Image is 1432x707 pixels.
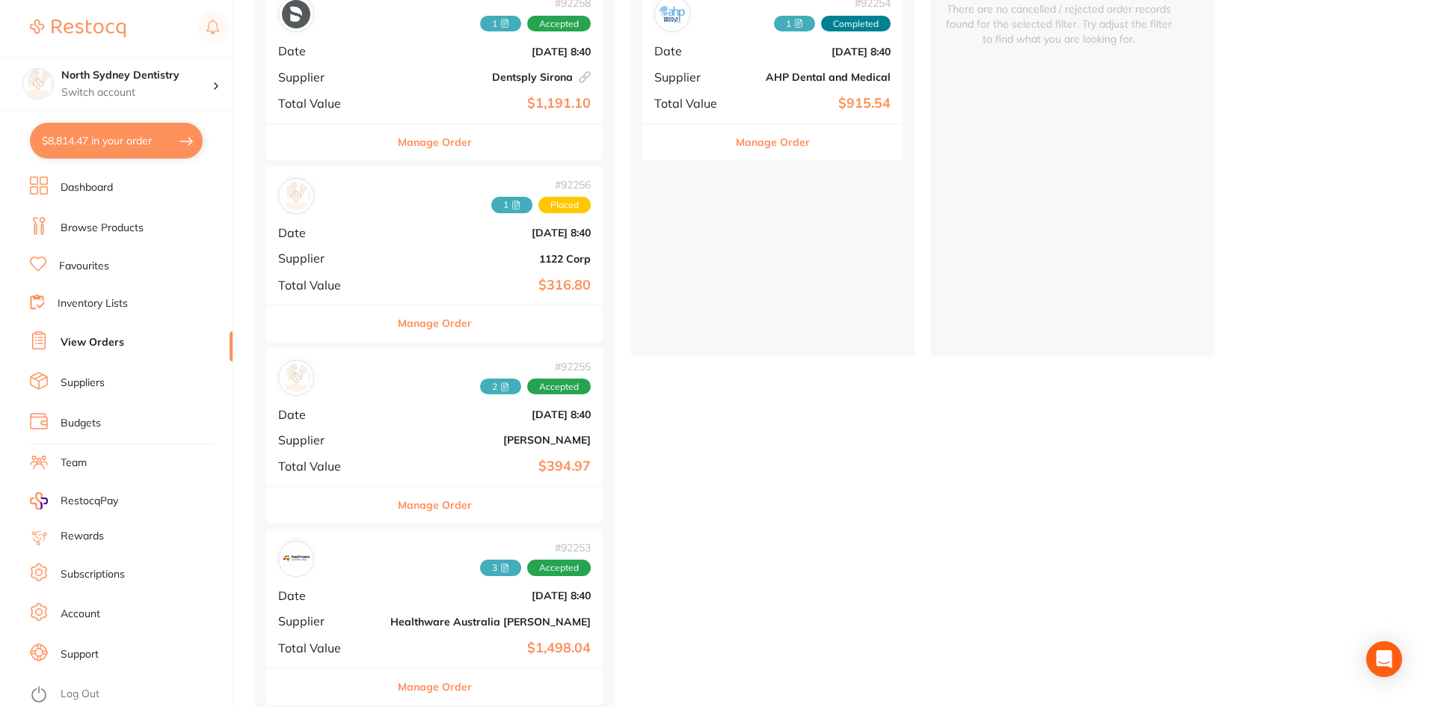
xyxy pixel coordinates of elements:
[278,641,378,655] span: Total Value
[390,640,591,656] b: $1,498.04
[654,97,729,110] span: Total Value
[278,70,378,84] span: Supplier
[61,567,125,582] a: Subscriptions
[741,46,891,58] b: [DATE] 8:40
[527,560,591,576] span: Accepted
[61,687,99,702] a: Log Out
[30,11,126,46] a: Restocq Logo
[282,545,310,573] img: Healthware Australia Ridley
[61,180,113,195] a: Dashboard
[480,16,521,32] span: Received
[278,459,378,473] span: Total Value
[61,494,118,509] span: RestocqPay
[480,379,521,395] span: Received
[390,408,591,420] b: [DATE] 8:40
[61,221,144,236] a: Browse Products
[654,70,729,84] span: Supplier
[23,69,53,99] img: North Sydney Dentistry
[741,71,891,83] b: AHP Dental and Medical
[30,683,228,707] button: Log Out
[278,589,378,602] span: Date
[61,529,104,544] a: Rewards
[398,669,472,705] button: Manage Order
[266,166,603,342] div: 1122 Corp#922561 PlacedDate[DATE] 8:40Supplier1122 CorpTotal Value$316.80Manage Order
[390,434,591,446] b: [PERSON_NAME]
[30,19,126,37] img: Restocq Logo
[61,416,101,431] a: Budgets
[266,348,603,524] div: Henry Schein Halas#922552 AcceptedDate[DATE] 8:40Supplier[PERSON_NAME]Total Value$394.97Manage Order
[61,647,99,662] a: Support
[390,278,591,293] b: $316.80
[774,16,815,32] span: Received
[390,227,591,239] b: [DATE] 8:40
[390,459,591,474] b: $394.97
[58,296,128,311] a: Inventory Lists
[61,85,212,100] p: Switch account
[527,16,591,32] span: Accepted
[61,335,124,350] a: View Orders
[480,361,591,373] span: # 92255
[278,97,378,110] span: Total Value
[398,305,472,341] button: Manage Order
[491,179,591,191] span: # 92256
[282,182,310,210] img: 1122 Corp
[527,379,591,395] span: Accepted
[278,408,378,421] span: Date
[59,259,109,274] a: Favourites
[491,197,532,213] span: Received
[821,16,891,32] span: Completed
[278,433,378,447] span: Supplier
[390,253,591,265] b: 1122 Corp
[538,197,591,213] span: Placed
[278,251,378,265] span: Supplier
[61,376,105,391] a: Suppliers
[390,616,591,628] b: Healthware Australia [PERSON_NAME]
[398,124,472,160] button: Manage Order
[278,278,378,292] span: Total Value
[736,124,810,160] button: Manage Order
[654,44,729,58] span: Date
[282,364,310,392] img: Henry Schein Halas
[278,614,378,628] span: Supplier
[278,226,378,239] span: Date
[61,68,212,83] h4: North Sydney Dentistry
[390,590,591,602] b: [DATE] 8:40
[30,492,118,509] a: RestocqPay
[741,96,891,111] b: $915.54
[480,542,591,554] span: # 92253
[266,529,603,705] div: Healthware Australia Ridley#922533 AcceptedDate[DATE] 8:40SupplierHealthware Australia [PERSON_NA...
[30,492,48,509] img: RestocqPay
[61,607,100,622] a: Account
[61,456,87,471] a: Team
[398,487,472,523] button: Manage Order
[278,44,378,58] span: Date
[480,560,521,576] span: Received
[390,46,591,58] b: [DATE] 8:40
[1366,641,1402,677] div: Open Intercom Messenger
[30,123,203,159] button: $8,814.47 in your order
[390,71,591,83] b: Dentsply Sirona
[390,96,591,111] b: $1,191.10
